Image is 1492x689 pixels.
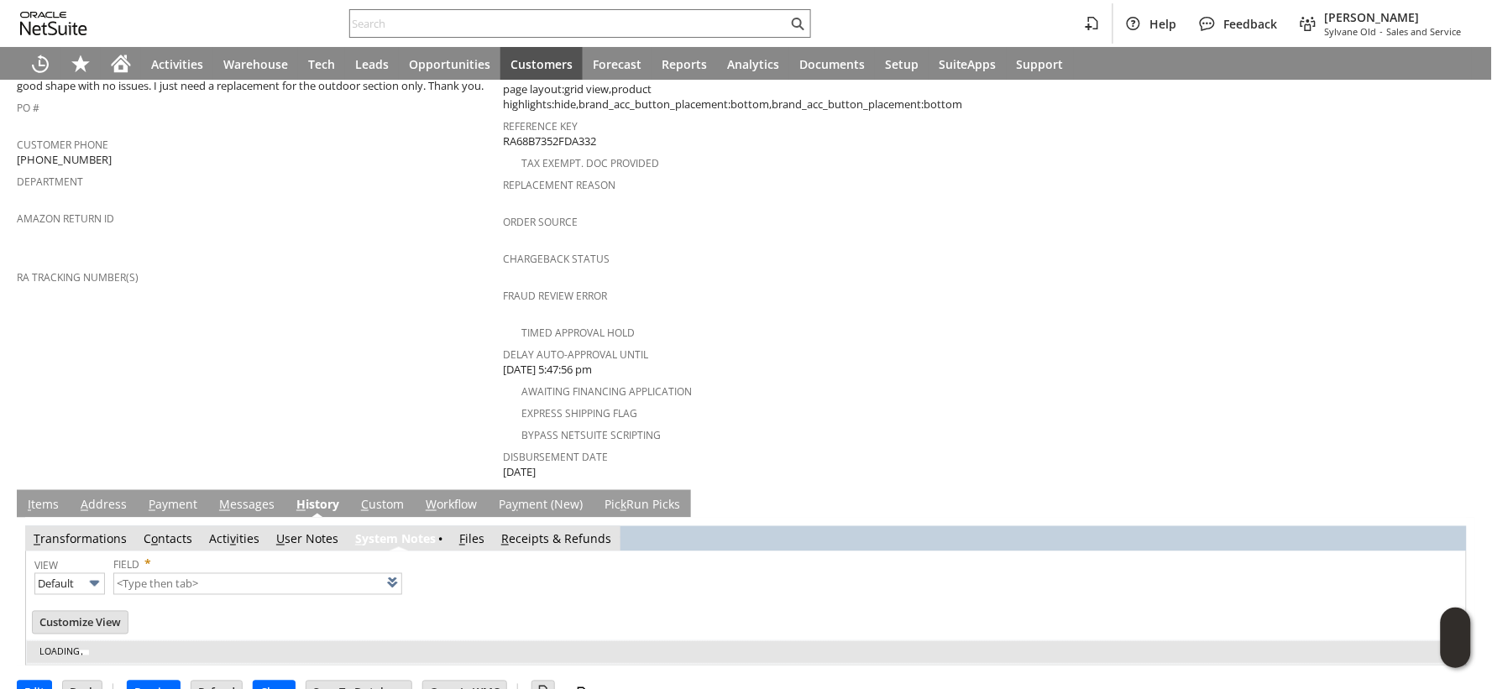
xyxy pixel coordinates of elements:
[512,497,518,513] span: y
[510,56,573,72] span: Customers
[788,13,808,34] svg: Search
[151,56,203,72] span: Activities
[213,47,298,81] a: Warehouse
[503,347,648,362] a: Delay Auto-Approval Until
[30,54,50,74] svg: Recent Records
[17,101,39,115] a: PO #
[885,56,919,72] span: Setup
[1441,639,1471,669] span: Oracle Guided Learning Widget. To move around, please hold and drag
[1150,16,1177,32] span: Help
[503,178,615,192] a: Replacement reason
[345,47,399,81] a: Leads
[355,531,436,547] a: System Notes
[939,56,997,72] span: SuiteApps
[799,56,865,72] span: Documents
[521,384,692,399] a: Awaiting Financing Application
[81,497,88,513] span: A
[350,13,788,34] input: Search
[652,47,717,81] a: Reports
[17,138,108,152] a: Customer Phone
[17,211,114,226] a: Amazon Return ID
[399,47,500,81] a: Opportunities
[223,56,288,72] span: Warehouse
[503,450,608,464] a: Disbursement Date
[71,54,91,74] svg: Shortcuts
[144,531,192,547] a: Contacts
[151,531,158,547] span: o
[503,133,596,149] span: RA68B7352FDA332
[503,362,592,378] span: [DATE] 5:47:56 pm
[215,497,279,515] a: Messages
[17,152,112,168] span: [PHONE_NUMBER]
[355,56,389,72] span: Leads
[34,531,127,547] a: Transformations
[1441,608,1471,668] iframe: Click here to launch Oracle Guided Learning Help Panel
[76,497,131,515] a: Address
[727,56,779,72] span: Analytics
[426,497,437,513] span: W
[503,252,610,266] a: Chargeback Status
[209,531,259,547] a: Activities
[276,531,338,547] a: User Notes
[111,54,131,74] svg: Home
[149,497,155,513] span: P
[421,497,481,515] a: Workflow
[1017,56,1064,72] span: Support
[593,56,641,72] span: Forecast
[521,156,659,170] a: Tax Exempt. Doc Provided
[292,497,343,515] a: History
[503,81,981,112] span: page layout:grid view,product highlights:hide,brand_acc_button_placement:bottom,brand_acc_button_...
[521,406,637,420] a: Express Shipping Flag
[230,531,236,547] span: v
[459,531,465,547] span: F
[501,531,611,547] a: Receipts & Refunds
[717,47,789,81] a: Analytics
[600,497,684,515] a: PickRun Picks
[503,464,536,480] span: [DATE]
[34,531,40,547] span: T
[34,573,105,595] input: Default
[24,497,63,515] a: Items
[101,47,141,81] a: Home
[34,559,58,573] a: View
[501,531,509,547] span: R
[500,47,583,81] a: Customers
[929,47,1007,81] a: SuiteApps
[219,497,230,513] span: M
[20,47,60,81] a: Recent Records
[583,47,652,81] a: Forecast
[298,47,345,81] a: Tech
[20,12,87,35] svg: logo
[459,531,484,547] a: Files
[1387,25,1462,38] span: Sales and Service
[789,47,875,81] a: Documents
[1325,25,1377,38] span: Sylvane Old
[361,497,369,513] span: C
[144,497,202,515] a: Payment
[1325,9,1462,25] span: [PERSON_NAME]
[28,497,31,513] span: I
[296,497,306,513] span: H
[503,119,578,133] a: Reference Key
[141,47,213,81] a: Activities
[17,270,139,284] a: RA Tracking Number(s)
[17,175,83,189] a: Department
[357,497,408,515] a: Custom
[1007,47,1074,81] a: Support
[1224,16,1278,32] span: Feedback
[620,497,626,513] span: k
[33,612,128,634] input: Customize View
[875,47,929,81] a: Setup
[1445,493,1465,514] a: Unrolled view on
[503,215,578,229] a: Order Source
[27,641,1465,664] td: Loading
[521,326,635,340] a: Timed Approval Hold
[85,574,104,593] img: More Options
[113,558,139,572] a: Field
[409,56,490,72] span: Opportunities
[60,47,101,81] div: Shortcuts
[521,428,661,442] a: Bypass NetSuite Scripting
[276,531,285,547] span: U
[355,531,362,547] span: S
[1380,25,1384,38] span: -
